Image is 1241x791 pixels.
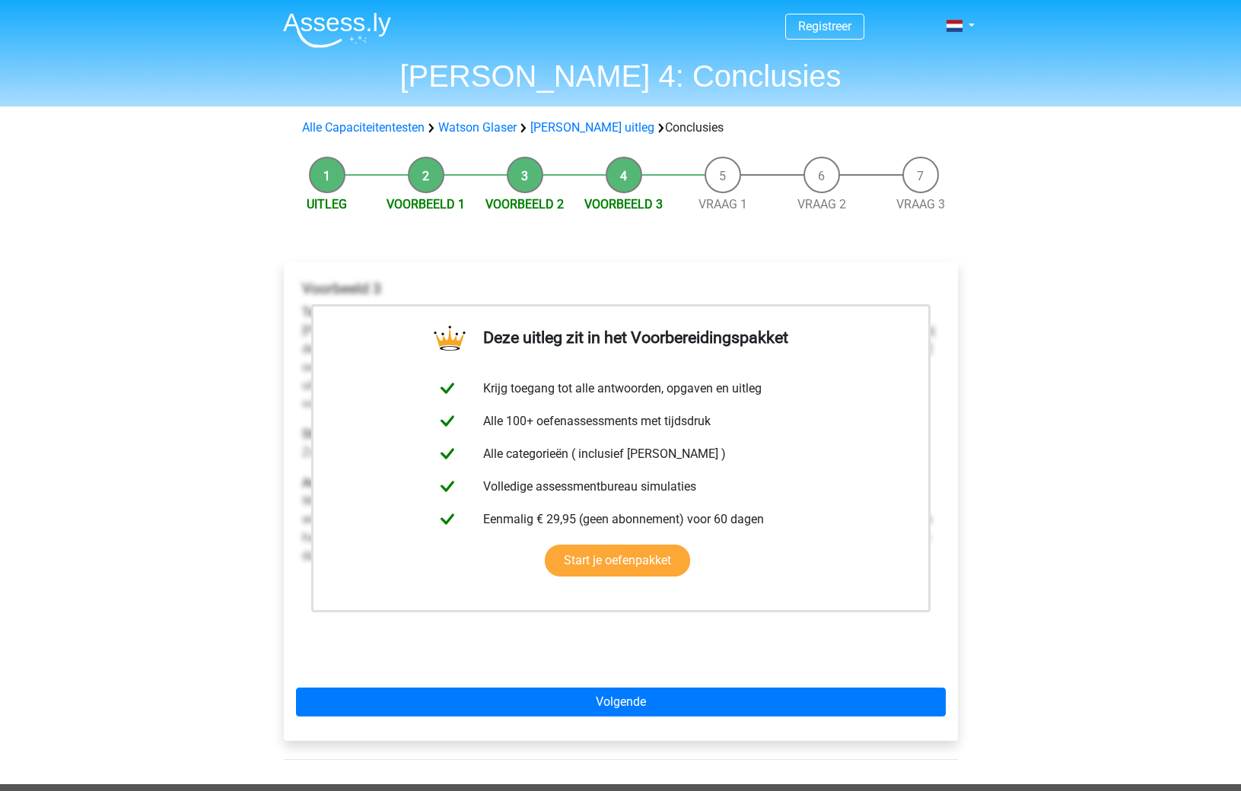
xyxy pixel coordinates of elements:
a: Vraag 1 [698,197,747,211]
a: Vraag 3 [896,197,945,211]
a: Alle Capaciteitentesten [302,120,425,135]
b: Antwoord [302,475,354,490]
a: Uitleg [307,197,347,211]
a: Voorbeeld 3 [584,197,663,211]
b: Voorbeeld 3 [302,280,381,297]
a: Voorbeeld 1 [387,197,465,211]
a: Volgende [296,688,946,716]
img: Assessly [283,12,391,48]
a: Vraag 2 [797,197,846,211]
p: Waarschijnlijk waar. Er wordt in de tekst een duidelijk verband gelegd tussen de 'inzet' (de voor... [302,474,940,565]
p: [PERSON_NAME] doet mee aan een schaaktoernooi. Samen met 4 vrienden die ook meedoen aan het toern... [302,303,940,413]
a: Watson Glaser [438,120,517,135]
b: Tekst [302,305,331,319]
a: Voorbeeld 2 [485,197,564,211]
a: [PERSON_NAME] uitleg [530,120,654,135]
p: Zonder de voorbereidingen zou [PERSON_NAME] het toernooi niet hebben gewonnen. [302,425,940,462]
a: Registreer [798,19,851,33]
h1: [PERSON_NAME] 4: Conclusies [271,58,971,94]
b: Stelling [302,427,342,441]
div: Conclusies [296,119,946,137]
a: Start je oefenpakket [545,545,690,577]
